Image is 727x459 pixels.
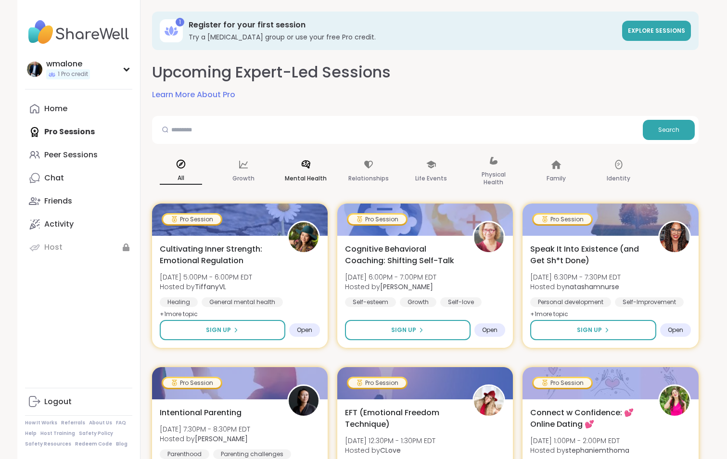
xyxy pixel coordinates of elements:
p: Identity [607,173,630,184]
div: Pro Session [348,215,406,224]
div: Personal development [530,297,611,307]
h3: Try a [MEDICAL_DATA] group or use your free Pro credit. [189,32,616,42]
div: Pro Session [163,215,221,224]
p: Mental Health [285,173,327,184]
a: Home [25,97,132,120]
div: General mental health [202,297,283,307]
a: Chat [25,166,132,190]
span: Speak It Into Existence (and Get Sh*t Done) [530,243,647,267]
a: Host Training [40,430,75,437]
span: Sign Up [391,326,416,334]
span: Hosted by [530,282,621,292]
p: Relationships [348,173,389,184]
b: natashamnurse [565,282,619,292]
img: natashamnurse [660,222,689,252]
span: Hosted by [160,282,252,292]
button: Sign Up [160,320,285,340]
span: [DATE] 1:00PM - 2:00PM EDT [530,436,629,446]
a: Learn More About Pro [152,89,235,101]
div: Chat [44,173,64,183]
button: Search [643,120,695,140]
div: Host [44,242,63,253]
span: Sign Up [577,326,602,334]
span: Hosted by [160,434,250,444]
span: [DATE] 6:30PM - 7:30PM EDT [530,272,621,282]
p: All [160,172,202,185]
div: Growth [400,297,436,307]
h3: Register for your first session [189,20,616,30]
a: Blog [116,441,128,447]
img: ShareWell Nav Logo [25,15,132,49]
a: Activity [25,213,132,236]
a: Host [25,236,132,259]
div: Peer Sessions [44,150,98,160]
a: About Us [89,420,112,426]
div: Activity [44,219,74,229]
span: Open [668,326,683,334]
span: Hosted by [345,282,436,292]
img: TiffanyVL [289,222,319,252]
span: [DATE] 12:30PM - 1:30PM EDT [345,436,435,446]
span: [DATE] 6:00PM - 7:00PM EDT [345,272,436,282]
div: 1 [176,18,184,26]
a: Logout [25,390,132,413]
a: Explore sessions [622,21,691,41]
img: CLove [474,386,504,416]
p: Family [547,173,566,184]
span: EFT (Emotional Freedom Technique) [345,407,462,430]
div: Pro Session [534,215,591,224]
div: Pro Session [534,378,591,388]
p: Life Events [415,173,447,184]
div: Pro Session [163,378,221,388]
div: wmalone [46,59,90,69]
span: Sign Up [206,326,231,334]
h2: Upcoming Expert-Led Sessions [152,62,391,83]
div: Self-love [440,297,482,307]
b: [PERSON_NAME] [380,282,433,292]
div: Parenting challenges [213,449,291,459]
span: Open [297,326,312,334]
img: stephaniemthoma [660,386,689,416]
span: 1 Pro credit [58,70,88,78]
div: Healing [160,297,198,307]
a: Redeem Code [75,441,112,447]
button: Sign Up [530,320,656,340]
div: Self-esteem [345,297,396,307]
a: Help [25,430,37,437]
b: stephaniemthoma [565,446,629,455]
b: CLove [380,446,401,455]
div: Parenthood [160,449,209,459]
img: Natasha [289,386,319,416]
div: Friends [44,196,72,206]
div: Pro Session [348,378,406,388]
a: Safety Resources [25,441,71,447]
a: Peer Sessions [25,143,132,166]
p: Physical Health [472,169,515,188]
a: FAQ [116,420,126,426]
span: Connect w Confidence: 💕 Online Dating 💕 [530,407,647,430]
span: Open [482,326,497,334]
span: [DATE] 5:00PM - 6:00PM EDT [160,272,252,282]
a: Safety Policy [79,430,113,437]
span: Cultivating Inner Strength: Emotional Regulation [160,243,277,267]
b: TiffanyVL [195,282,226,292]
a: How It Works [25,420,57,426]
a: Friends [25,190,132,213]
div: Logout [44,396,72,407]
span: [DATE] 7:30PM - 8:30PM EDT [160,424,250,434]
span: Cognitive Behavioral Coaching: Shifting Self-Talk [345,243,462,267]
p: Growth [232,173,255,184]
a: Referrals [61,420,85,426]
span: Intentional Parenting [160,407,242,419]
span: Search [658,126,679,134]
img: wmalone [27,62,42,77]
button: Sign Up [345,320,471,340]
span: Hosted by [530,446,629,455]
span: Explore sessions [628,26,685,35]
b: [PERSON_NAME] [195,434,248,444]
img: Fausta [474,222,504,252]
div: Self-Improvement [615,297,684,307]
span: Hosted by [345,446,435,455]
div: Home [44,103,67,114]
